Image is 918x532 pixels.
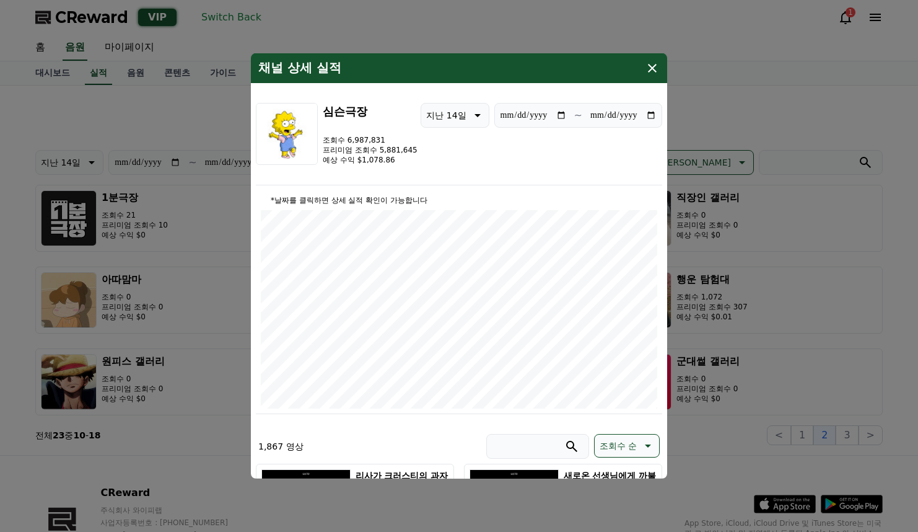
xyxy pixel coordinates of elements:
h5: 리사가 크러스티의 과자를 의심하던 [PERSON_NAME] [356,469,448,507]
p: 프리미엄 조회수 5,881,645 [323,145,417,155]
img: 심슨극장 [256,103,318,165]
div: modal [251,53,667,479]
p: *날짜를 클릭하면 상세 실적 확인이 가능합니다 [261,195,657,205]
h3: 심슨극장 [323,103,417,120]
p: 예상 수익 $1,078.86 [323,155,417,165]
h4: 채널 상세 실적 [258,61,341,76]
p: 지난 14일 [426,107,466,124]
p: 조회수 순 [600,437,637,454]
button: 조회수 순 [594,434,660,458]
h5: 새로온 선생님에게 까불다가 헤이하치 컷이 되어버린 바트 [564,469,657,507]
p: 1,867 영상 [258,440,304,453]
p: 조회수 6,987,831 [323,135,417,145]
p: ~ [574,108,582,123]
button: 지난 14일 [421,103,489,128]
